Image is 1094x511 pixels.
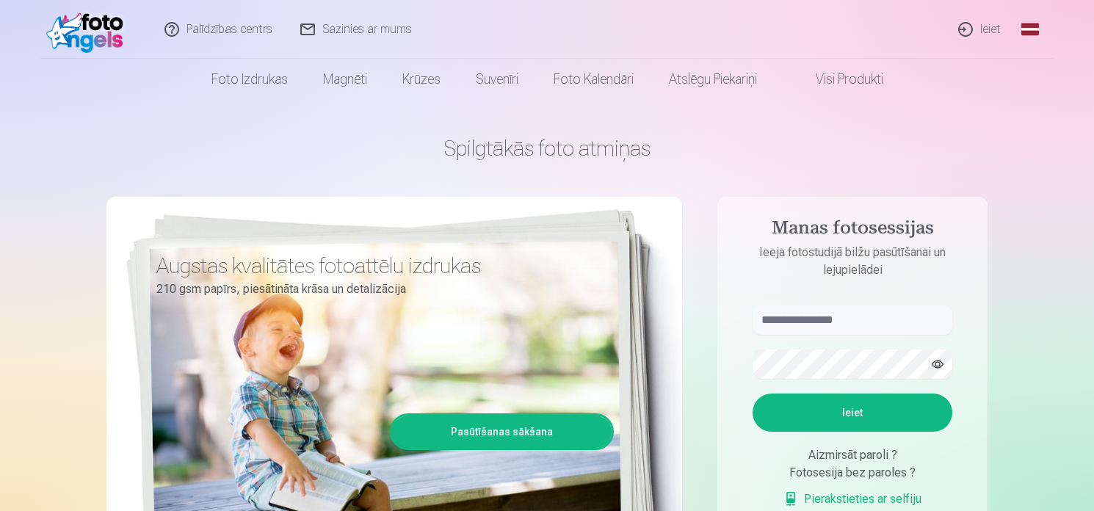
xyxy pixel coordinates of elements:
[106,135,988,162] h1: Spilgtākās foto atmiņas
[156,279,603,300] p: 210 gsm papīrs, piesātināta krāsa un detalizācija
[46,6,131,53] img: /fa3
[738,244,967,279] p: Ieeja fotostudijā bilžu pasūtīšanai un lejupielādei
[194,59,305,100] a: Foto izdrukas
[305,59,385,100] a: Magnēti
[753,394,952,432] button: Ieiet
[156,253,603,279] h3: Augstas kvalitātes fotoattēlu izdrukas
[753,464,952,482] div: Fotosesija bez paroles ?
[458,59,536,100] a: Suvenīri
[753,446,952,464] div: Aizmirsāt paroli ?
[392,416,612,448] a: Pasūtīšanas sākšana
[783,490,921,508] a: Pierakstieties ar selfiju
[775,59,901,100] a: Visi produkti
[738,217,967,244] h4: Manas fotosessijas
[385,59,458,100] a: Krūzes
[651,59,775,100] a: Atslēgu piekariņi
[536,59,651,100] a: Foto kalendāri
